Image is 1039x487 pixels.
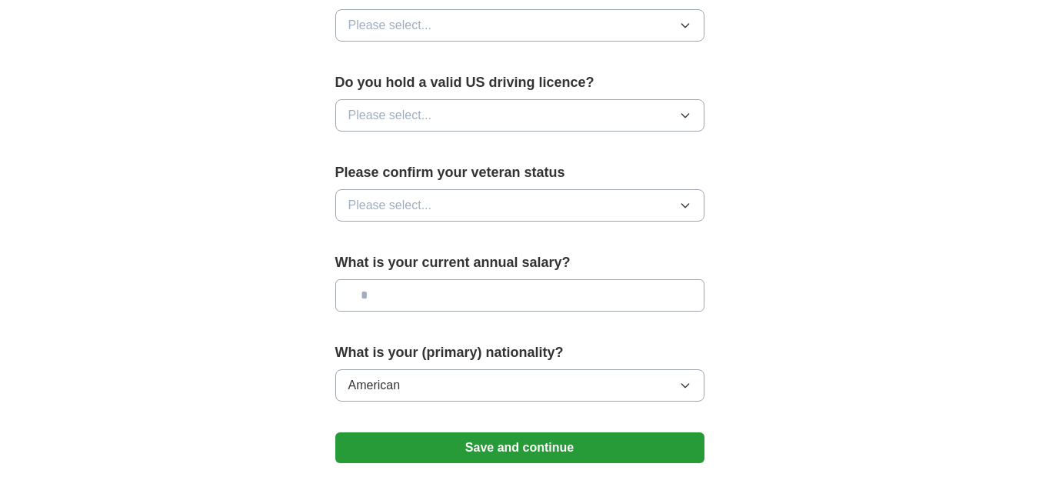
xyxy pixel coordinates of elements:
span: American [348,376,401,395]
button: Please select... [335,9,704,42]
label: What is your (primary) nationality? [335,342,704,363]
button: Please select... [335,189,704,222]
button: Save and continue [335,432,704,463]
label: What is your current annual salary? [335,252,704,273]
label: Please confirm your veteran status [335,162,704,183]
span: Please select... [348,196,432,215]
button: Please select... [335,99,704,132]
span: Please select... [348,106,432,125]
span: Please select... [348,16,432,35]
button: American [335,369,704,402]
label: Do you hold a valid US driving licence? [335,72,704,93]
